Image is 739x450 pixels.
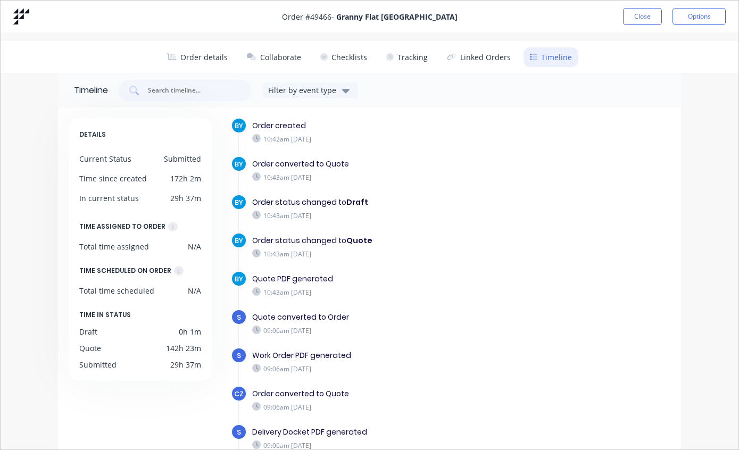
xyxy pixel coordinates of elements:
b: Quote [346,235,372,246]
div: In current status [79,193,139,204]
strong: Granny Flat [GEOGRAPHIC_DATA] [336,12,458,22]
div: Order status changed to [252,197,522,208]
div: Timeline [74,84,108,97]
div: Order converted to Quote [252,388,522,399]
button: Timeline [524,47,578,67]
b: Draft [346,197,368,207]
div: N/A [188,241,201,252]
button: Tracking [380,47,434,67]
div: Filter by event type [268,85,339,96]
div: Order status changed to [252,235,522,246]
div: Delivery Docket PDF generated [252,427,522,438]
span: BY [235,159,243,169]
div: N/A [188,285,201,296]
div: 09:06am [DATE] [252,440,522,450]
div: 10:43am [DATE] [252,249,522,259]
div: 29h 37m [170,193,201,204]
div: TIME ASSIGNED TO ORDER [79,221,165,232]
div: Draft [79,326,97,337]
div: 10:43am [DATE] [252,287,522,297]
div: Order converted to Quote [252,159,522,170]
div: 09:06am [DATE] [252,402,522,412]
span: S [237,351,241,361]
button: Options [672,8,726,25]
div: Total time scheduled [79,285,154,296]
span: Order # 49466 - [282,11,458,22]
div: TIME SCHEDULED ON ORDER [79,265,171,277]
span: CZ [234,389,244,399]
button: Collaborate [240,47,308,67]
div: 09:06am [DATE] [252,364,522,373]
div: Time since created [79,173,147,184]
span: BY [235,236,243,246]
div: 10:42am [DATE] [252,134,522,144]
div: Quote PDF generated [252,273,522,285]
button: Order details [161,47,234,67]
span: BY [235,274,243,284]
div: Work Order PDF generated [252,350,522,361]
div: 10:43am [DATE] [252,172,522,182]
button: Checklists [314,47,373,67]
span: S [237,312,241,322]
div: 10:43am [DATE] [252,211,522,220]
button: Linked Orders [441,47,517,67]
div: 29h 37m [170,359,201,370]
div: 09:06am [DATE] [252,326,522,335]
div: 142h 23m [166,343,201,354]
span: BY [235,121,243,131]
div: Quote converted to Order [252,312,522,323]
div: Submitted [164,153,201,164]
span: BY [235,197,243,207]
div: 172h 2m [170,173,201,184]
button: Close [623,8,662,25]
div: Total time assigned [79,241,149,252]
img: Factory [13,9,29,24]
div: Order created [252,120,522,131]
div: Submitted [79,359,117,370]
div: Current Status [79,153,131,164]
button: Filter by event type [262,82,358,98]
span: DETAILS [79,129,106,140]
div: 0h 1m [179,326,201,337]
span: S [237,427,241,437]
span: TIME IN STATUS [79,309,131,321]
div: Quote [79,343,101,354]
input: Search timeline... [147,85,235,96]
